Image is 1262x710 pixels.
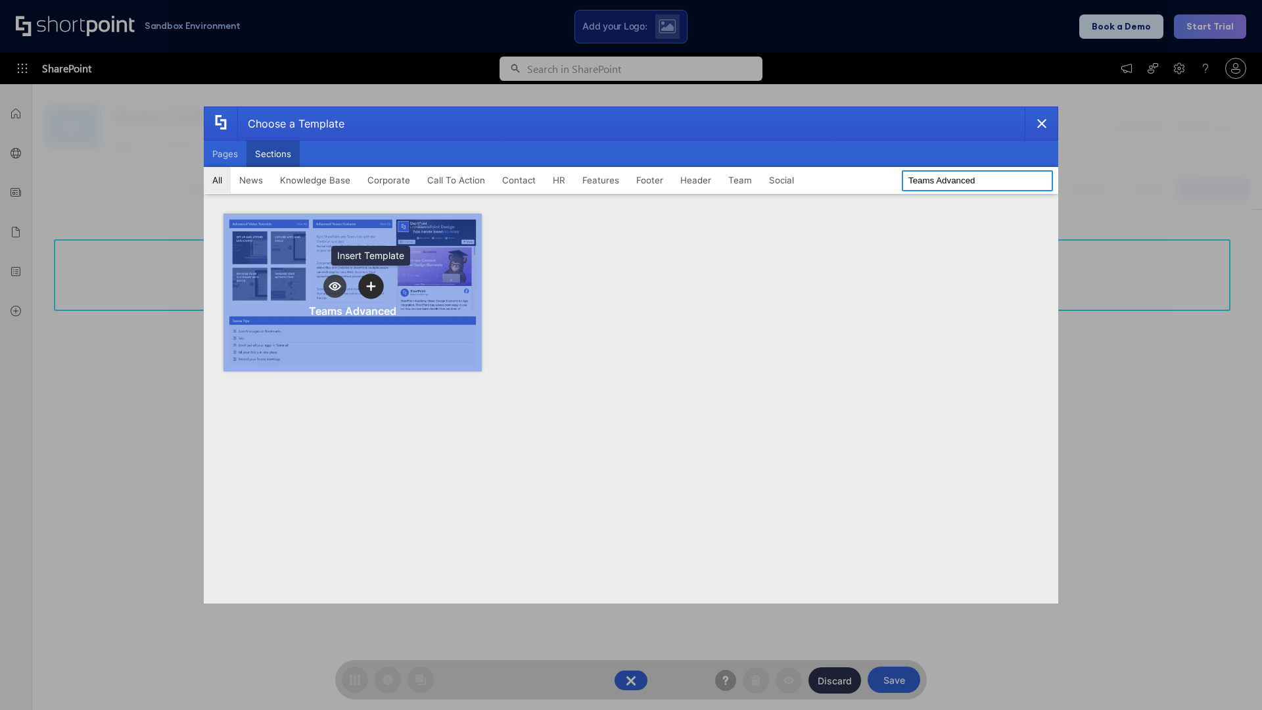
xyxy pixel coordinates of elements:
[246,141,300,167] button: Sections
[720,167,760,193] button: Team
[204,106,1058,603] div: template selector
[760,167,803,193] button: Social
[1196,647,1262,710] iframe: Chat Widget
[494,167,544,193] button: Contact
[359,167,419,193] button: Corporate
[574,167,628,193] button: Features
[544,167,574,193] button: HR
[204,167,231,193] button: All
[271,167,359,193] button: Knowledge Base
[231,167,271,193] button: News
[628,167,672,193] button: Footer
[237,107,344,140] div: Choose a Template
[419,167,494,193] button: Call To Action
[204,141,246,167] button: Pages
[672,167,720,193] button: Header
[309,304,396,318] div: Teams Advanced
[902,170,1053,191] input: Search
